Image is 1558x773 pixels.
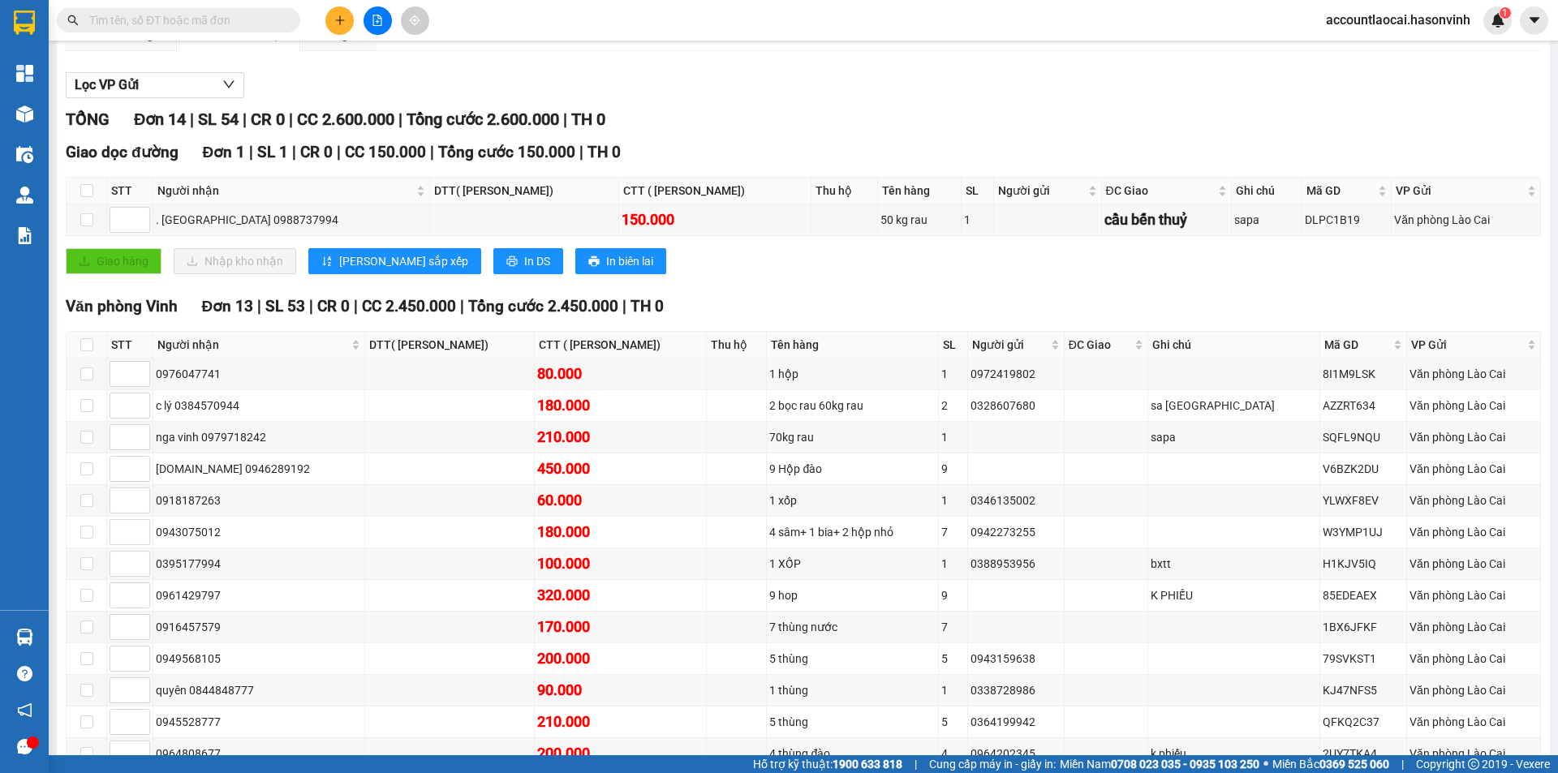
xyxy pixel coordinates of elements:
span: Mã GD [1306,182,1375,200]
td: 2UY7TKA4 [1320,738,1407,770]
span: | [579,143,583,161]
span: | [1401,755,1404,773]
div: sa [GEOGRAPHIC_DATA] [1151,397,1317,414]
span: down [222,78,235,91]
div: KJ47NFS5 [1323,681,1404,699]
div: 0918187263 [156,492,362,509]
th: Thu hộ [707,332,767,359]
span: | [257,297,261,316]
span: TỔNG [66,110,110,129]
div: . [GEOGRAPHIC_DATA] 0988737994 [156,211,427,229]
td: W3YMP1UJ [1320,517,1407,548]
div: 0388953956 [971,555,1061,573]
span: TH 0 [571,110,605,129]
div: c lý 0384570944 [156,397,362,414]
span: | [309,297,313,316]
td: SQFL9NQU [1320,422,1407,453]
img: solution-icon [16,227,33,244]
div: 4 sâm+ 1 bia+ 2 hộp nhỏ [769,523,936,541]
div: k phiếu [1151,745,1317,762]
div: K PHIẾU [1151,586,1317,604]
div: 0395177994 [156,555,362,573]
td: Văn phòng Lào Cai [1407,485,1541,517]
button: Lọc VP Gửi [66,72,244,98]
td: 8I1M9LSK [1320,359,1407,390]
button: caret-down [1520,6,1548,35]
td: AZZRT634 [1320,390,1407,422]
div: 450.000 [537,457,704,480]
td: 85EDEAEX [1320,580,1407,612]
span: Tổng cước 150.000 [438,143,575,161]
span: Đơn 13 [202,297,254,316]
span: CR 0 [251,110,285,129]
div: [DOMAIN_NAME] 0946289192 [156,460,362,478]
span: | [460,297,464,316]
div: Văn phòng Lào Cai [1394,211,1538,229]
div: Văn phòng Lào Cai [1410,650,1538,668]
span: sort-ascending [321,256,333,268]
span: message [17,739,32,754]
div: 1BX6JFKF [1323,618,1404,636]
button: sort-ascending[PERSON_NAME] sắp xếp [308,248,481,274]
div: V6BZK2DU [1323,460,1404,478]
span: SL 1 [257,143,288,161]
td: Văn phòng Lào Cai [1407,422,1541,453]
strong: 0369 525 060 [1319,758,1389,771]
th: Ghi chú [1148,332,1320,359]
span: CR 0 [317,297,350,316]
span: | [337,143,341,161]
button: printerIn biên lai [575,248,666,274]
div: 0943159638 [971,650,1061,668]
div: 5 thùng [769,650,936,668]
div: 200.000 [537,742,704,765]
div: 0964202345 [971,745,1061,762]
td: Văn phòng Lào Cai [1407,517,1541,548]
div: 4 [941,745,965,762]
img: icon-new-feature [1491,13,1505,28]
span: In biên lai [606,252,653,270]
span: Người nhận [157,336,348,354]
input: Tìm tên, số ĐT hoặc mã đơn [89,11,281,29]
span: Người gửi [972,336,1048,354]
span: Người nhận [157,182,413,200]
span: | [430,143,434,161]
div: 5 thùng [769,713,936,731]
th: Thu hộ [811,178,878,204]
div: Văn phòng Lào Cai [1410,586,1538,604]
span: Đơn 1 [203,143,246,161]
span: | [563,110,567,129]
div: 210.000 [537,711,704,733]
th: DTT( [PERSON_NAME]) [430,178,619,204]
th: CTT ( [PERSON_NAME]) [535,332,708,359]
span: CC 2.450.000 [362,297,456,316]
span: printer [506,256,518,268]
span: file-add [372,15,383,26]
div: Văn phòng Lào Cai [1410,397,1538,414]
td: 79SVKST1 [1320,643,1407,675]
span: Hỗ trợ kỹ thuật: [753,755,902,773]
span: | [915,755,917,773]
td: KJ47NFS5 [1320,675,1407,706]
th: CTT ( [PERSON_NAME]) [619,178,811,204]
span: SL 53 [265,297,305,316]
span: TH 0 [587,143,621,161]
div: 1 [941,681,965,699]
div: 0916457579 [156,618,362,636]
span: printer [588,256,600,268]
span: copyright [1468,758,1479,770]
div: 60.000 [537,489,704,512]
td: Văn phòng Lào Cai [1407,612,1541,643]
div: 0943075012 [156,523,362,541]
div: 2 bọc rau 60kg rau [769,397,936,414]
span: | [243,110,247,129]
div: 0364199942 [971,713,1061,731]
div: quyên 0844848777 [156,681,362,699]
span: caret-down [1527,13,1542,28]
div: 1 [941,365,965,383]
span: Miền Nam [1060,755,1259,773]
div: 85EDEAEX [1323,586,1404,604]
sup: 1 [1500,7,1511,19]
div: 70kg rau [769,428,936,446]
div: Văn phòng Lào Cai [1410,428,1538,446]
div: Văn phòng Lào Cai [1410,365,1538,383]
